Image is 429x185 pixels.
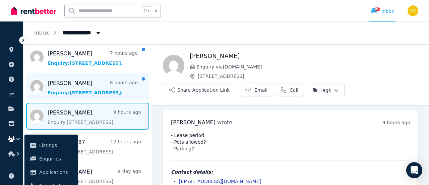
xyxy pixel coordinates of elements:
img: RentBetter [11,6,56,16]
time: 9 hours ago [382,120,410,125]
span: Enquiries [39,155,72,163]
span: Ctrl [142,6,152,15]
nav: Breadcrumb [23,21,112,44]
img: Con Vafeas [408,5,418,16]
pre: - Lease period - Pets allowed? - Parking? [171,132,410,152]
span: wrote [217,119,232,126]
span: Listings [39,141,72,149]
a: [EMAIL_ADDRESS][DOMAIN_NAME] [179,179,261,184]
span: [PERSON_NAME] [171,119,216,126]
a: 0424 607 28712 hours agoEnquiry:[STREET_ADDRESS]. [48,138,141,155]
h1: [PERSON_NAME] [190,51,418,61]
span: k [155,8,157,13]
button: Tags [307,84,345,97]
a: Call [276,84,304,96]
a: Email [241,84,273,96]
button: Share Application Link [163,84,235,97]
a: Inbox [34,30,49,36]
a: [PERSON_NAME]9 hours agoEnquiry:[STREET_ADDRESS]. [48,109,141,126]
span: Email [254,87,267,93]
span: Tags [312,87,331,94]
span: Enquiry via [DOMAIN_NAME] [196,63,418,70]
a: [PERSON_NAME]8 hours agoEnquiry:[STREET_ADDRESS]. [48,79,138,96]
a: Applications [27,166,75,179]
div: Inbox [371,8,394,14]
a: Listings [27,139,75,152]
span: 80 [375,7,380,11]
a: [PERSON_NAME]a day agoEnquiry:[STREET_ADDRESS]. [48,168,141,185]
a: Enquiries [27,152,75,166]
span: Call [290,87,298,93]
span: Applications [39,168,72,176]
span: [STREET_ADDRESS] [198,73,418,80]
h4: Contact details: [171,169,410,175]
a: [PERSON_NAME]7 hours agoEnquiry:[STREET_ADDRESS]. [48,50,138,66]
div: Open Intercom Messenger [406,162,422,178]
img: Cindy [163,55,184,76]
